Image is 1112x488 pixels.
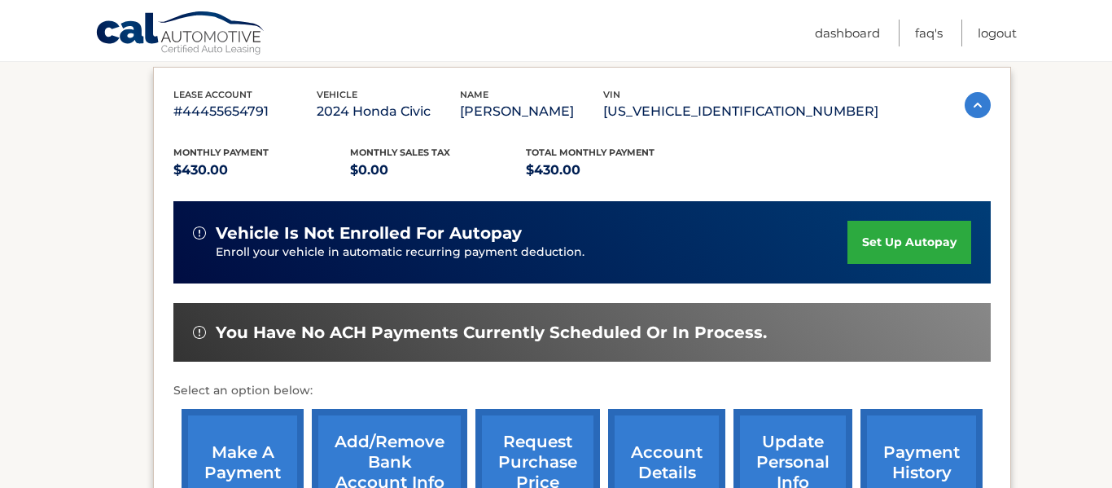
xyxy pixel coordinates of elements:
[173,147,269,158] span: Monthly Payment
[603,100,878,123] p: [US_VEHICLE_IDENTIFICATION_NUMBER]
[193,326,206,339] img: alert-white.svg
[173,89,252,100] span: lease account
[216,244,847,262] p: Enroll your vehicle in automatic recurring payment deduction.
[350,147,450,158] span: Monthly sales Tax
[350,159,527,182] p: $0.00
[460,89,488,100] span: name
[526,159,703,182] p: $430.00
[965,92,991,118] img: accordion-active.svg
[95,11,266,58] a: Cal Automotive
[317,100,460,123] p: 2024 Honda Civic
[317,89,357,100] span: vehicle
[460,100,603,123] p: [PERSON_NAME]
[216,223,522,244] span: vehicle is not enrolled for autopay
[978,20,1017,46] a: Logout
[216,323,767,343] span: You have no ACH payments currently scheduled or in process.
[847,221,971,264] a: set up autopay
[173,381,991,401] p: Select an option below:
[526,147,655,158] span: Total Monthly Payment
[173,159,350,182] p: $430.00
[193,226,206,240] img: alert-white.svg
[915,20,943,46] a: FAQ's
[173,100,317,123] p: #44455654791
[603,89,620,100] span: vin
[815,20,880,46] a: Dashboard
